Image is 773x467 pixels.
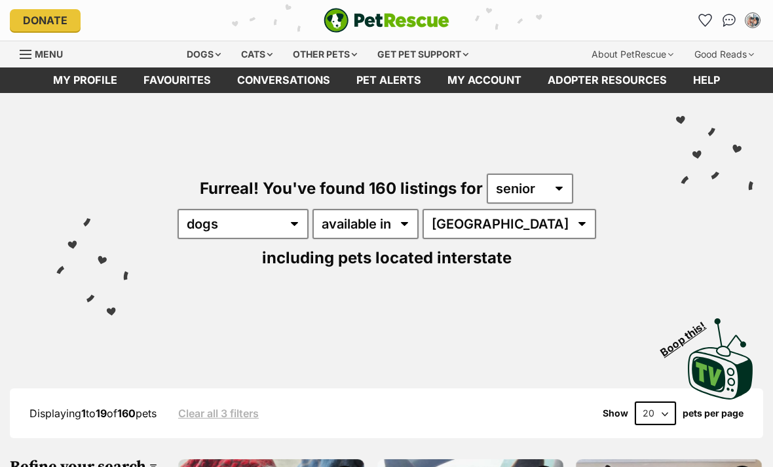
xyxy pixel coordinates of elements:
img: PetRescue TV logo [688,318,753,400]
div: Good Reads [685,41,763,67]
span: Boop this! [658,311,719,358]
a: PetRescue [324,8,449,33]
a: Pet alerts [343,67,434,93]
a: My account [434,67,535,93]
a: Conversations [719,10,740,31]
a: Favourites [695,10,716,31]
a: Adopter resources [535,67,680,93]
img: Kate yarnold profile pic [746,14,759,27]
a: Donate [10,9,81,31]
span: including pets located interstate [262,248,512,267]
strong: 19 [96,407,107,420]
strong: 160 [117,407,136,420]
button: My account [742,10,763,31]
ul: Account quick links [695,10,763,31]
div: Dogs [178,41,230,67]
div: Other pets [284,41,366,67]
img: chat-41dd97257d64d25036548639549fe6c8038ab92f7586957e7f3b1b290dea8141.svg [723,14,736,27]
span: Furreal! You've found 160 listings for [200,179,483,198]
div: About PetRescue [582,41,683,67]
a: My profile [40,67,130,93]
a: Menu [20,41,72,65]
div: Get pet support [368,41,478,67]
strong: 1 [81,407,86,420]
a: Favourites [130,67,224,93]
a: Help [680,67,733,93]
a: Clear all 3 filters [178,407,259,419]
label: pets per page [683,408,744,419]
a: Boop this! [688,307,753,402]
div: Cats [232,41,282,67]
a: conversations [224,67,343,93]
span: Show [603,408,628,419]
span: Displaying to of pets [29,407,157,420]
img: logo-e224e6f780fb5917bec1dbf3a21bbac754714ae5b6737aabdf751b685950b380.svg [324,8,449,33]
span: Menu [35,48,63,60]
